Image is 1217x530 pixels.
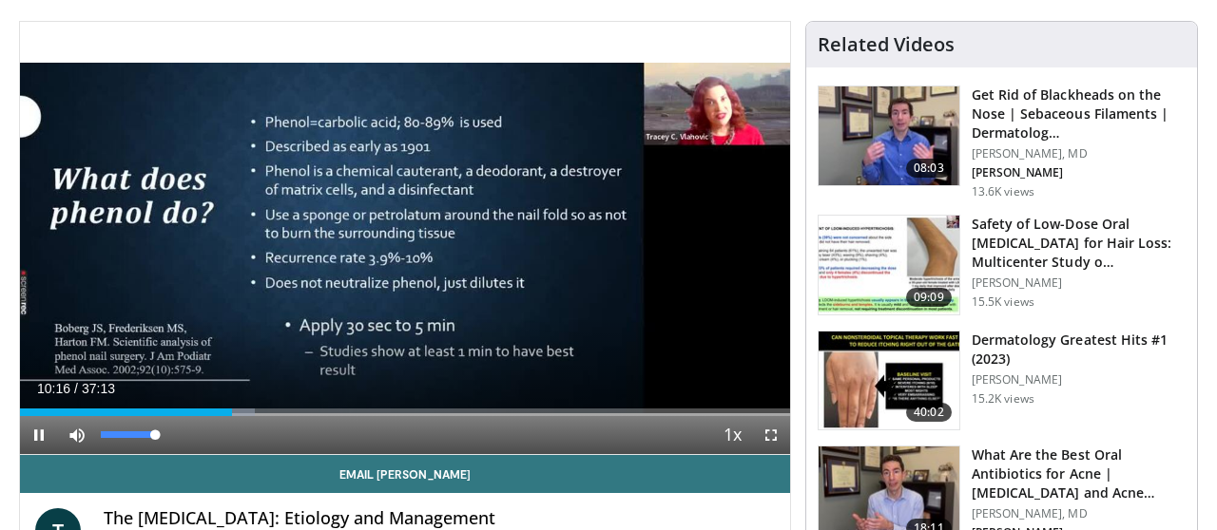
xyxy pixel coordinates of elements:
[906,403,952,422] span: 40:02
[101,431,155,438] div: Volume Level
[972,184,1034,199] p: 13.6K views
[972,275,1186,291] p: [PERSON_NAME]
[37,381,70,396] span: 10:16
[58,416,96,454] button: Mute
[972,294,1034,310] p: 15.5K views
[906,159,952,178] span: 08:03
[104,508,775,529] h4: The [MEDICAL_DATA]: Etiology and Management
[20,408,790,416] div: Progress Bar
[906,288,952,307] span: 09:09
[972,146,1186,161] p: [PERSON_NAME], MD
[20,22,790,455] video-js: Video Player
[818,215,1186,315] a: 09:09 Safety of Low-Dose Oral [MEDICAL_DATA] for Hair Loss: Multicenter Study o… [PERSON_NAME] 15...
[752,416,790,454] button: Fullscreen
[818,331,1186,431] a: 40:02 Dermatology Greatest Hits #1 (2023) [PERSON_NAME] 15.2K views
[972,165,1186,180] p: [PERSON_NAME]
[972,391,1034,407] p: 15.2K views
[818,85,1186,199] a: 08:03 Get Rid of Blackheads on the Nose | Sebaceous Filaments | Dermatolog… [PERSON_NAME], MD [PE...
[819,86,959,185] img: 54dc8b42-62c8-44d6-bda4-e2b4e6a7c56d.150x105_q85_crop-smart_upscale.jpg
[82,381,115,396] span: 37:13
[972,372,1186,388] p: [PERSON_NAME]
[972,506,1186,521] p: [PERSON_NAME], MD
[74,381,78,396] span: /
[972,85,1186,142] h3: Get Rid of Blackheads on the Nose | Sebaceous Filaments | Dermatolog…
[818,33,955,56] h4: Related Videos
[972,215,1186,272] h3: Safety of Low-Dose Oral [MEDICAL_DATA] for Hair Loss: Multicenter Study o…
[819,216,959,314] img: 83a686ce-4f43-4faf-a3e0-1f3ad054bd57.150x105_q85_crop-smart_upscale.jpg
[972,445,1186,502] h3: What Are the Best Oral Antibiotics for Acne | [MEDICAL_DATA] and Acne…
[714,416,752,454] button: Playback Rate
[819,331,959,430] img: 167f4955-2110-4677-a6aa-4d4647c2ca19.150x105_q85_crop-smart_upscale.jpg
[972,331,1186,369] h3: Dermatology Greatest Hits #1 (2023)
[20,455,790,493] a: Email [PERSON_NAME]
[20,416,58,454] button: Pause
